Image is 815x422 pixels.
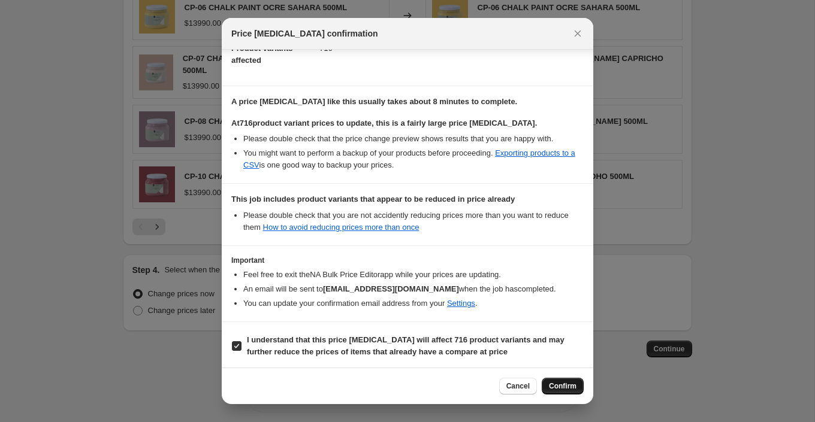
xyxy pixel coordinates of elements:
[499,378,537,394] button: Cancel
[263,223,419,232] a: How to avoid reducing prices more than once
[231,195,515,204] b: This job includes product variants that appear to be reduced in price already
[243,147,584,171] li: You might want to perform a backup of your products before proceeding. is one good way to backup ...
[231,97,517,106] b: A price [MEDICAL_DATA] like this usually takes about 8 minutes to complete.
[243,297,584,309] li: You can update your confirmation email address from your .
[231,28,378,40] span: Price [MEDICAL_DATA] confirmation
[447,299,475,308] a: Settings
[569,25,586,42] button: Close
[549,381,576,391] span: Confirm
[231,119,537,127] b: At 716 product variant prices to update, this is a fairly large price [MEDICAL_DATA].
[243,133,584,145] li: Please double check that the price change preview shows results that you are happy with.
[542,378,584,394] button: Confirm
[323,284,459,293] b: [EMAIL_ADDRESS][DOMAIN_NAME]
[247,335,565,356] b: I understand that this price [MEDICAL_DATA] will affect 716 product variants and may further redu...
[243,148,575,169] a: Exporting products to a CSV
[243,210,584,233] li: Please double check that you are not accidently reducing prices more than you want to reduce them
[506,381,530,391] span: Cancel
[243,269,584,281] li: Feel free to exit the NA Bulk Price Editor app while your prices are updating.
[243,283,584,295] li: An email will be sent to when the job has completed .
[231,256,584,265] h3: Important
